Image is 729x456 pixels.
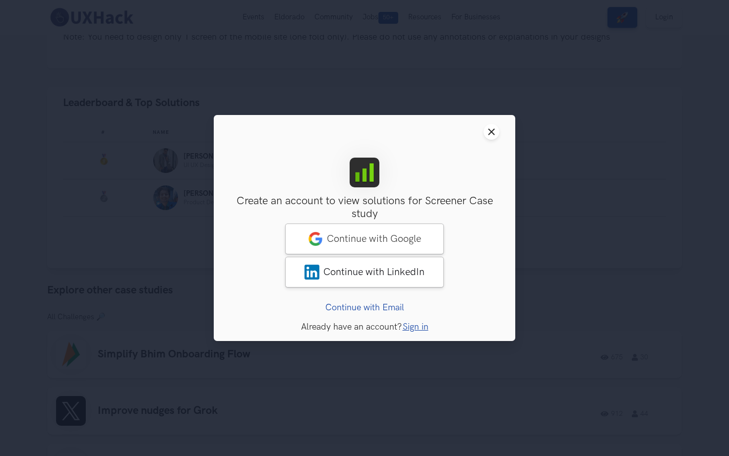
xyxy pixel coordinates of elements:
span: Continue with Google [327,233,421,245]
a: LinkedInContinue with LinkedIn [285,257,444,287]
span: Continue with LinkedIn [323,266,425,278]
a: Continue with Email [325,302,404,313]
img: google [308,231,323,246]
span: Already have an account? [301,322,402,332]
img: LinkedIn [304,265,319,280]
a: googleContinue with Google [285,224,444,254]
h3: Create an account to view solutions for Screener Case study [230,195,499,221]
a: Sign in [403,322,428,332]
